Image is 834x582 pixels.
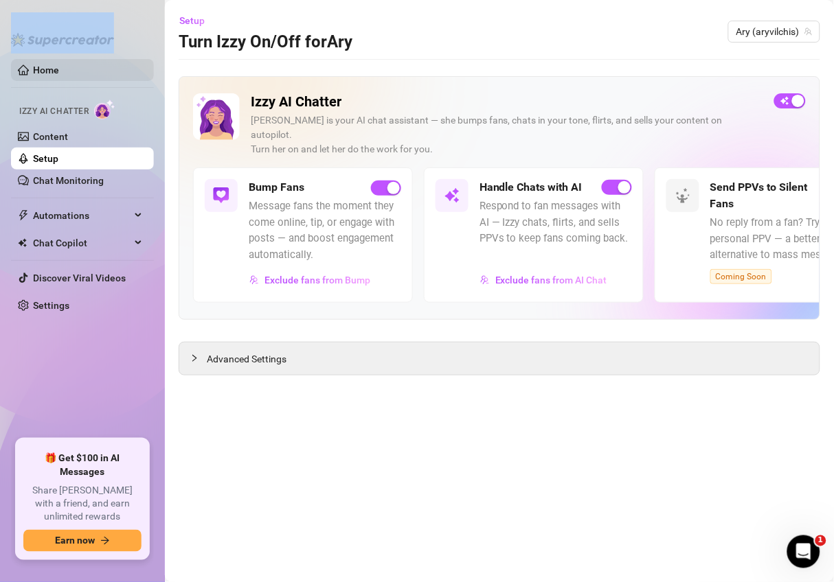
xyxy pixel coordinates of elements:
span: Respond to fan messages with AI — Izzy chats, flirts, and sells PPVs to keep fans coming back. [480,198,632,247]
span: thunderbolt [18,210,29,221]
span: Chat Copilot [33,232,131,254]
span: collapsed [190,354,199,362]
h5: Send PPVs to Silent Fans [710,179,833,212]
span: arrow-right [100,536,110,546]
span: Coming Soon [710,269,772,284]
span: Advanced Settings [207,351,286,366]
span: Automations [33,205,131,226]
h5: Bump Fans [249,179,304,196]
span: Earn now [55,535,95,546]
button: Earn nowarrow-right [23,530,142,552]
span: 🎁 Get $100 in AI Messages [23,452,142,478]
img: svg%3e [249,275,259,285]
span: Ary (aryvilchis) [736,21,812,42]
span: team [804,27,813,36]
span: Setup [179,15,205,26]
button: Exclude fans from AI Chat [480,269,608,291]
a: Settings [33,300,69,311]
iframe: Intercom live chat [787,535,820,568]
a: Discover Viral Videos [33,272,126,283]
img: logo-BBDzfeDw.svg [11,33,114,47]
a: Chat Monitoring [33,175,104,186]
div: [PERSON_NAME] is your AI chat assistant — she bumps fans, chats in your tone, flirts, and sells y... [251,113,763,156]
img: svg%3e [444,187,460,204]
h5: Handle Chats with AI [480,179,583,196]
div: collapsed [190,351,207,366]
h2: Izzy AI Chatter [251,93,763,110]
img: Izzy AI Chatter [193,93,240,140]
span: Izzy AI Chatter [19,105,89,118]
img: svg%3e [213,187,229,204]
span: Share [PERSON_NAME] with a friend, and earn unlimited rewards [23,484,142,524]
img: svg%3e [675,187,691,204]
img: svg%3e [480,275,490,285]
h3: Turn Izzy On/Off for Ary [179,32,352,54]
button: Exclude fans from Bump [249,269,371,291]
span: Message fans the moment they come online, tip, or engage with posts — and boost engagement automa... [249,198,401,263]
span: 1 [815,535,826,546]
button: Setup [179,10,216,32]
span: Exclude fans from Bump [264,275,370,286]
a: Setup [33,153,58,164]
a: Home [33,65,59,75]
a: Content [33,131,68,142]
img: Chat Copilot [18,238,27,248]
span: Exclude fans from AI Chat [495,275,607,286]
img: AI Chatter [94,100,115,119]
